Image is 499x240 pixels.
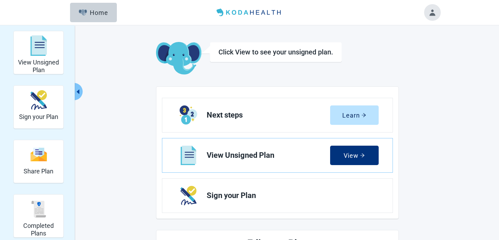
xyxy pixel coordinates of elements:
div: View [344,152,365,159]
span: arrow-right [361,113,366,118]
button: Viewarrow-right [330,146,379,165]
a: View View Unsigned Plan section [162,138,393,172]
h2: Completed Plans [17,222,61,237]
img: Elephant [79,9,87,16]
h2: Sign your Plan [19,113,58,121]
h2: View Unsigned Plan [17,59,61,74]
div: Completed Plans [14,194,64,238]
img: Koda Health [214,7,285,18]
div: View Unsigned Plan [14,31,64,74]
div: Learn [342,112,366,119]
span: Next steps [207,111,330,119]
a: Learn Next steps section [162,98,393,132]
button: Learnarrow-right [330,105,379,125]
div: Sign your Plan [14,85,64,129]
span: Sign your Plan [207,191,373,200]
div: Share Plan [14,140,64,183]
img: make_plan_official-CpYJDfBD.svg [30,90,47,110]
span: View Unsigned Plan [207,151,330,160]
div: Home [79,9,109,16]
button: ElephantHome [70,3,117,22]
button: Toggle account menu [424,4,441,21]
span: caret-left [75,88,81,95]
img: Koda Elephant [156,42,201,75]
img: svg%3e [30,147,47,162]
img: svg%3e [30,35,47,56]
button: Collapse menu [74,83,83,100]
img: svg%3e [30,201,47,217]
span: arrow-right [360,153,365,158]
h2: Share Plan [24,168,53,175]
a: Next Sign your Plan section [162,179,393,213]
h1: Click View to see your unsigned plan. [218,48,333,56]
